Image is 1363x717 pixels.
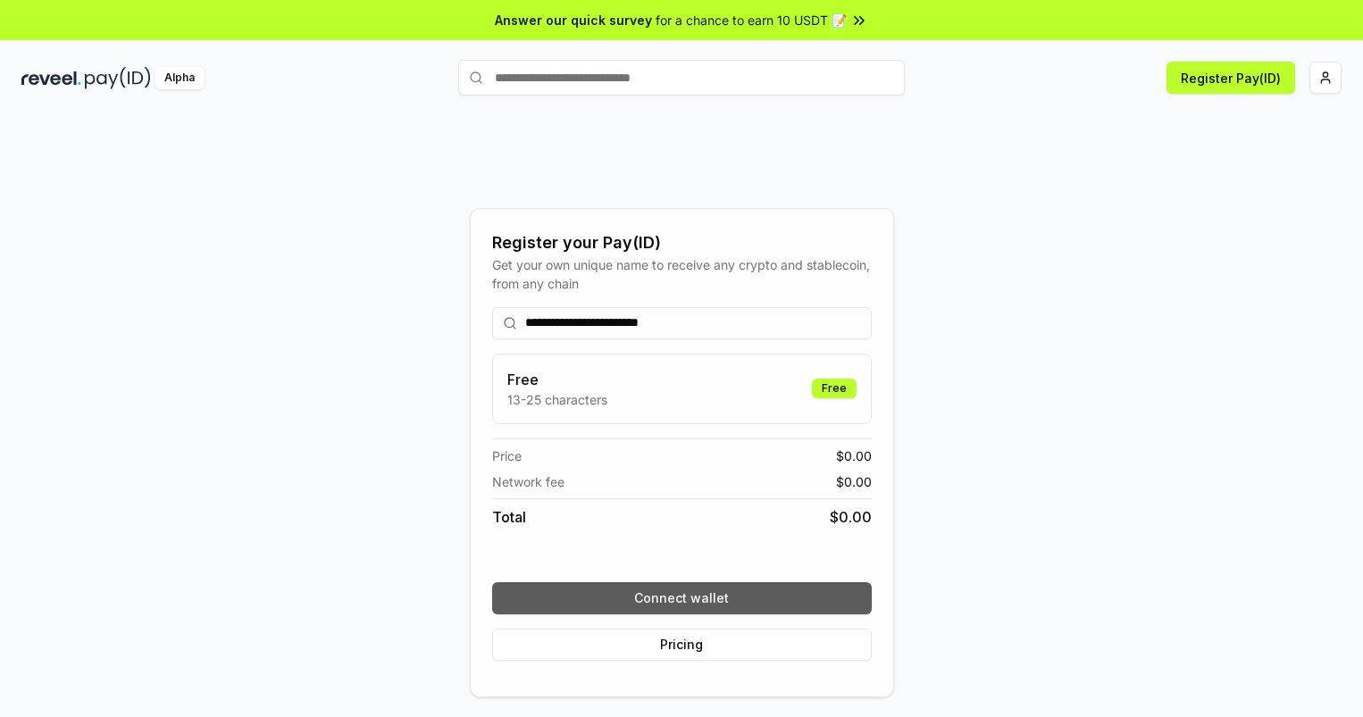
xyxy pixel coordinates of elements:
[836,472,872,491] span: $ 0.00
[21,67,81,89] img: reveel_dark
[492,255,872,293] div: Get your own unique name to receive any crypto and stablecoin, from any chain
[830,506,872,528] span: $ 0.00
[492,446,522,465] span: Price
[495,11,652,29] span: Answer our quick survey
[492,472,564,491] span: Network fee
[155,67,205,89] div: Alpha
[507,369,607,390] h3: Free
[656,11,847,29] span: for a chance to earn 10 USDT 📝
[507,390,607,409] p: 13-25 characters
[1166,62,1295,94] button: Register Pay(ID)
[85,67,151,89] img: pay_id
[492,582,872,614] button: Connect wallet
[836,446,872,465] span: $ 0.00
[492,629,872,661] button: Pricing
[812,379,857,398] div: Free
[492,506,526,528] span: Total
[492,230,872,255] div: Register your Pay(ID)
